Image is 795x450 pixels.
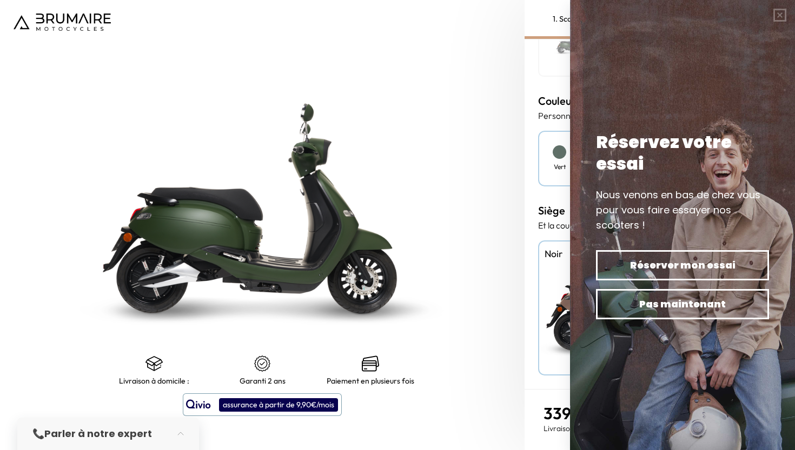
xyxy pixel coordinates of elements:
[545,16,599,70] img: Scooter
[119,377,189,385] p: Livraison à domicile :
[544,423,632,434] p: Livraison estimée :
[538,203,781,219] h3: Siège
[254,355,271,372] img: certificat-de-garantie.png
[538,219,781,232] p: Et la couleur de la selle :
[544,403,622,424] span: 3390,00 €
[219,398,338,412] div: assurance à partir de 9,90€/mois
[186,398,211,411] img: logo qivio
[327,377,414,385] p: Paiement en plusieurs fois
[240,377,286,385] p: Garanti 2 ans
[538,93,781,109] h3: Couleur
[145,355,163,372] img: shipping.png
[554,162,566,172] h4: Vert
[362,355,379,372] img: credit-cards.png
[538,109,781,122] p: Personnalisez la couleur de votre scooter :
[14,14,111,31] img: Logo de Brumaire
[545,247,640,261] h4: Noir
[183,393,342,416] button: assurance à partir de 9,90€/mois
